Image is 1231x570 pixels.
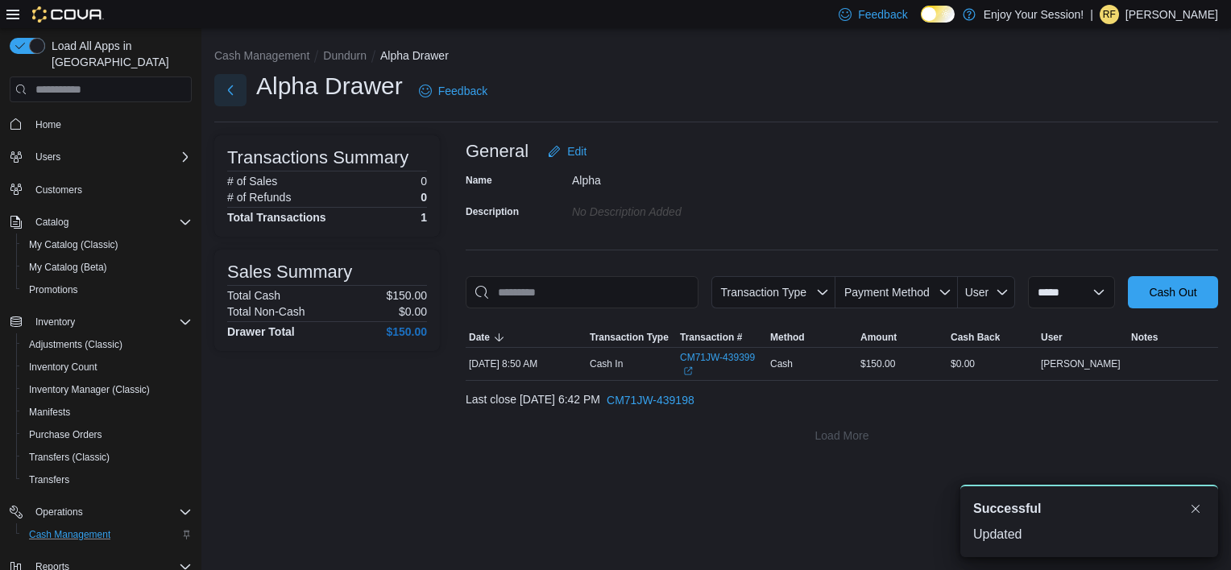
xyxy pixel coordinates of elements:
[16,356,198,378] button: Inventory Count
[16,233,198,256] button: My Catalog (Classic)
[1103,5,1116,24] span: RF
[860,357,895,370] span: $150.00
[32,6,104,23] img: Cova
[947,328,1038,347] button: Cash Back
[466,328,586,347] button: Date
[677,328,767,347] button: Transaction #
[711,276,835,308] button: Transaction Type
[680,351,764,377] a: CM71JW-439399External link
[16,446,198,469] button: Transfers (Classic)
[35,216,68,229] span: Catalog
[541,135,593,167] button: Edit
[227,191,291,204] h6: # of Refunds
[1128,276,1218,308] button: Cash Out
[1041,331,1063,344] span: User
[29,406,70,419] span: Manifests
[572,199,788,218] div: No Description added
[214,74,247,106] button: Next
[16,333,198,356] button: Adjustments (Classic)
[214,47,1218,67] nav: An example of EuiBreadcrumbs
[23,448,116,467] a: Transfers (Classic)
[466,174,492,187] label: Name
[683,366,693,376] svg: External link
[1149,284,1196,300] span: Cash Out
[35,118,61,131] span: Home
[23,425,192,444] span: Purchase Orders
[421,175,427,188] p: 0
[16,256,198,279] button: My Catalog (Beta)
[386,289,427,302] p: $150.00
[567,143,586,159] span: Edit
[466,142,528,161] h3: General
[23,380,192,399] span: Inventory Manager (Classic)
[466,419,1218,452] button: Load More
[857,328,947,347] button: Amount
[227,262,352,282] h3: Sales Summary
[815,427,869,444] span: Load More
[466,205,519,218] label: Description
[23,425,109,444] a: Purchase Orders
[399,305,427,318] p: $0.00
[256,70,403,102] h1: Alpha Drawer
[227,148,408,167] h3: Transactions Summary
[23,258,192,277] span: My Catalog (Beta)
[1128,328,1218,347] button: Notes
[958,276,1015,308] button: User
[29,383,150,396] span: Inventory Manager (Classic)
[29,338,122,351] span: Adjustments (Classic)
[412,75,494,107] a: Feedback
[23,258,114,277] a: My Catalog (Beta)
[386,325,427,338] h4: $150.00
[227,305,305,318] h6: Total Non-Cash
[767,328,857,347] button: Method
[29,115,68,134] a: Home
[438,83,487,99] span: Feedback
[466,276,698,308] input: This is a search bar. As you type, the results lower in the page will automatically filter.
[35,506,83,518] span: Operations
[3,311,198,333] button: Inventory
[3,146,198,168] button: Users
[29,147,192,167] span: Users
[23,235,192,254] span: My Catalog (Classic)
[214,49,309,62] button: Cash Management
[35,316,75,328] span: Inventory
[973,499,1041,518] span: Successful
[29,180,192,200] span: Customers
[858,6,907,23] span: Feedback
[770,357,793,370] span: Cash
[23,335,129,354] a: Adjustments (Classic)
[600,384,701,416] button: CM71JW-439198
[23,357,192,377] span: Inventory Count
[3,178,198,201] button: Customers
[421,211,427,224] h4: 1
[23,280,85,299] a: Promotions
[965,286,989,299] span: User
[586,328,677,347] button: Transaction Type
[1186,499,1205,518] button: Dismiss toast
[16,378,198,401] button: Inventory Manager (Classic)
[16,523,198,546] button: Cash Management
[590,331,669,344] span: Transaction Type
[1131,331,1158,344] span: Notes
[720,286,806,299] span: Transaction Type
[323,49,367,62] button: Dundurn
[835,276,958,308] button: Payment Method
[29,114,192,134] span: Home
[3,501,198,523] button: Operations
[29,147,67,167] button: Users
[227,175,277,188] h6: # of Sales
[1100,5,1119,24] div: Romaine Francis
[572,167,788,187] div: Alpha
[29,451,110,464] span: Transfers (Classic)
[29,428,102,441] span: Purchase Orders
[1041,357,1121,370] span: [PERSON_NAME]
[16,401,198,423] button: Manifests
[466,384,1218,416] div: Last close [DATE] 6:42 PM
[421,191,427,204] p: 0
[23,280,192,299] span: Promotions
[16,279,198,301] button: Promotions
[469,331,490,344] span: Date
[23,335,192,354] span: Adjustments (Classic)
[921,6,955,23] input: Dark Mode
[29,213,192,232] span: Catalog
